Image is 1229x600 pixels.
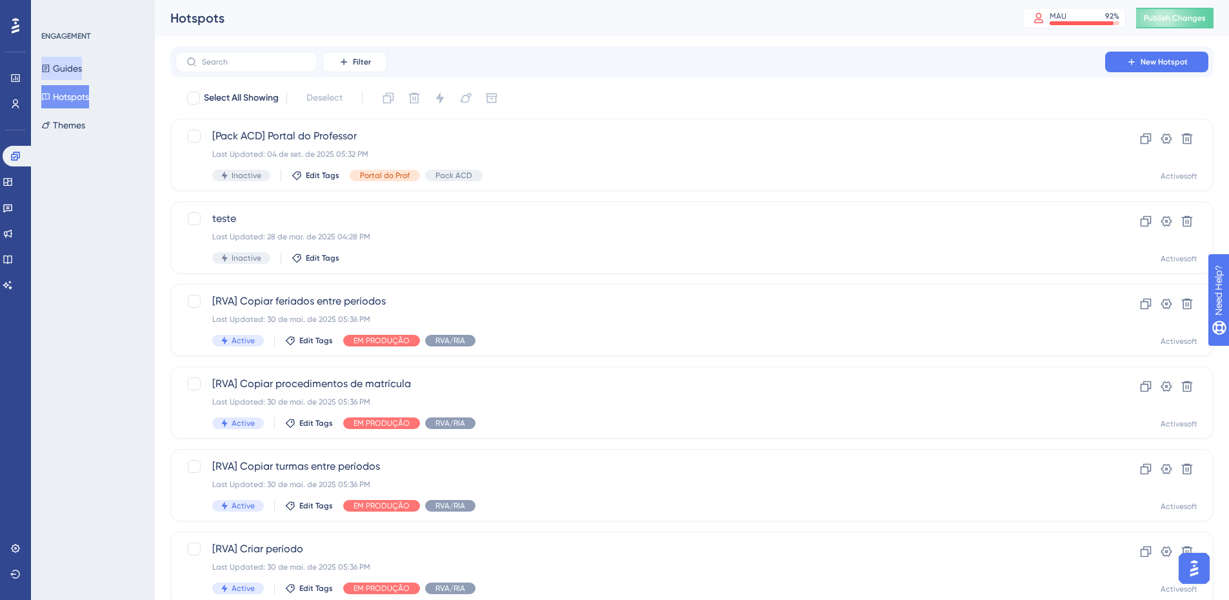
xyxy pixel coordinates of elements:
span: Portal do Prof [360,170,410,181]
button: Edit Tags [285,583,333,594]
div: Last Updated: 28 de mar. de 2025 04:28 PM [212,232,1068,242]
div: 92 % [1105,11,1119,21]
span: New Hotspot [1141,57,1188,67]
div: Last Updated: 30 de mai. de 2025 05:36 PM [212,562,1068,572]
span: Edit Tags [299,583,333,594]
span: EM PRODUÇÃO [354,583,410,594]
span: [RVA] Criar período [212,541,1068,557]
iframe: UserGuiding AI Assistant Launcher [1175,549,1214,588]
span: Edit Tags [299,501,333,511]
span: RVA/RIA [435,583,465,594]
button: Deselect [295,86,354,110]
span: Deselect [306,90,343,106]
span: EM PRODUÇÃO [354,418,410,428]
span: [RVA] Copiar procedimentos de matrícula [212,376,1068,392]
span: Active [232,501,255,511]
div: Last Updated: 30 de mai. de 2025 05:36 PM [212,479,1068,490]
button: Publish Changes [1136,8,1214,28]
div: Activesoft [1161,254,1197,264]
span: Active [232,583,255,594]
div: ENGAGEMENT [41,31,90,41]
span: Filter [353,57,371,67]
button: Edit Tags [285,418,333,428]
div: Activesoft [1161,171,1197,181]
span: Edit Tags [299,418,333,428]
div: Activesoft [1161,501,1197,512]
span: EM PRODUÇÃO [354,501,410,511]
span: Select All Showing [204,90,279,106]
span: [Pack ACD] Portal do Professor [212,128,1068,144]
div: Last Updated: 04 de set. de 2025 05:32 PM [212,149,1068,159]
div: Last Updated: 30 de mai. de 2025 05:36 PM [212,314,1068,325]
span: Edit Tags [299,335,333,346]
span: [RVA] Copiar turmas entre períodos [212,459,1068,474]
span: Inactive [232,170,261,181]
button: Hotspots [41,85,89,108]
div: MAU [1050,11,1066,21]
div: Activesoft [1161,584,1197,594]
button: Edit Tags [292,253,339,263]
span: [RVA] Copiar feriados entre períodos [212,294,1068,309]
span: RVA/RIA [435,418,465,428]
button: Edit Tags [292,170,339,181]
div: Activesoft [1161,419,1197,429]
button: Filter [323,52,387,72]
input: Search [202,57,306,66]
div: Last Updated: 30 de mai. de 2025 05:36 PM [212,397,1068,407]
button: Themes [41,114,85,137]
span: Edit Tags [306,170,339,181]
span: RVA/RIA [435,501,465,511]
span: Active [232,335,255,346]
span: Edit Tags [306,253,339,263]
span: teste [212,211,1068,226]
span: EM PRODUÇÃO [354,335,410,346]
span: Pack ACD [435,170,472,181]
div: Hotspots [170,9,990,27]
button: Guides [41,57,82,80]
div: Activesoft [1161,336,1197,346]
span: Need Help? [30,3,81,19]
button: Edit Tags [285,501,333,511]
span: Publish Changes [1144,13,1206,23]
span: RVA/RIA [435,335,465,346]
span: Inactive [232,253,261,263]
span: Active [232,418,255,428]
button: New Hotspot [1105,52,1208,72]
button: Edit Tags [285,335,333,346]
